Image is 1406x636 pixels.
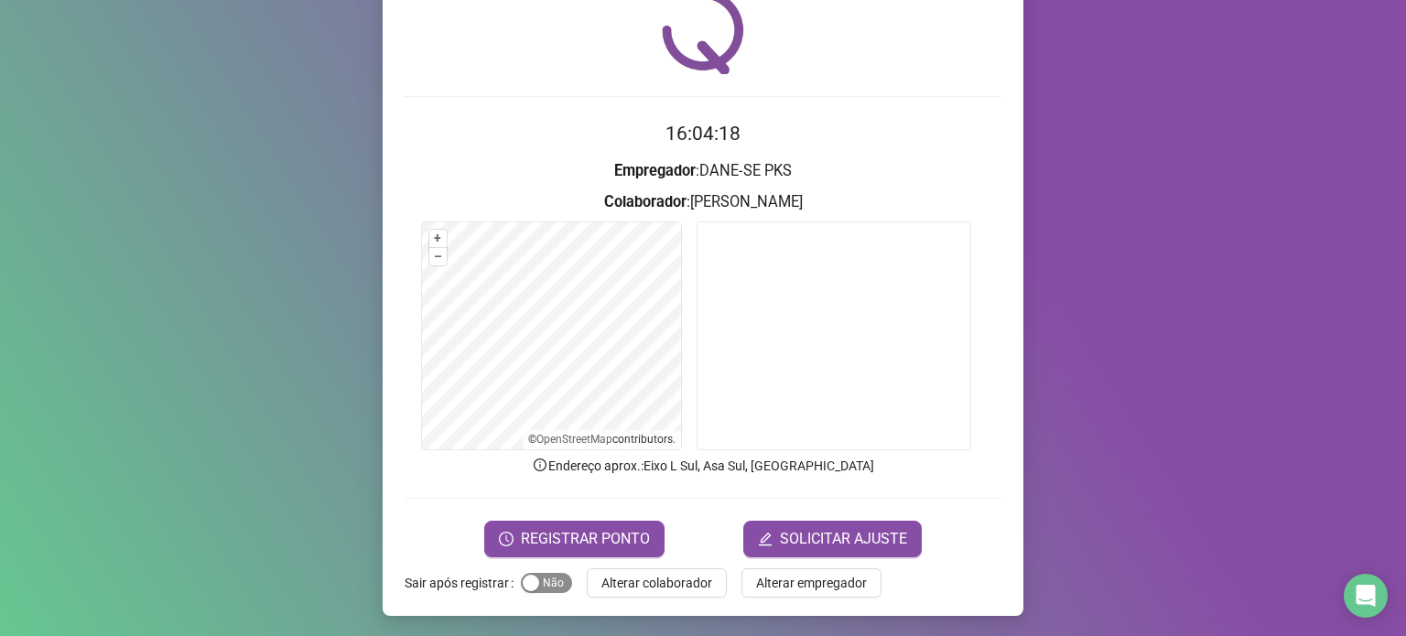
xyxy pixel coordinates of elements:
button: REGISTRAR PONTO [484,521,665,557]
button: + [429,230,447,247]
span: clock-circle [499,532,514,546]
span: SOLICITAR AJUSTE [780,528,907,550]
span: edit [758,532,773,546]
p: Endereço aprox. : Eixo L Sul, Asa Sul, [GEOGRAPHIC_DATA] [405,456,1001,476]
button: Alterar colaborador [587,568,727,598]
span: Alterar colaborador [601,573,712,593]
span: REGISTRAR PONTO [521,528,650,550]
strong: Empregador [614,162,696,179]
button: Alterar empregador [741,568,881,598]
span: info-circle [532,457,548,473]
strong: Colaborador [604,193,687,210]
div: Open Intercom Messenger [1344,574,1388,618]
label: Sair após registrar [405,568,521,598]
h3: : DANE-SE PKS [405,159,1001,183]
a: OpenStreetMap [536,433,612,446]
button: editSOLICITAR AJUSTE [743,521,922,557]
li: © contributors. [528,433,676,446]
h3: : [PERSON_NAME] [405,190,1001,214]
time: 16:04:18 [665,123,741,145]
span: Alterar empregador [756,573,867,593]
button: – [429,248,447,265]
